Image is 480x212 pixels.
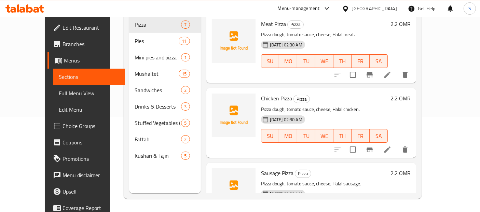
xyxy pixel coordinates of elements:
span: Pizza [294,95,310,103]
span: Menu disclaimer [63,171,120,179]
button: FR [352,54,370,68]
a: Coupons [47,134,125,151]
span: Coupons [63,138,120,146]
img: Chicken Pizza [212,94,256,137]
span: Kushari & Tajin [135,152,181,160]
a: Choice Groups [47,118,125,134]
span: Pies [135,37,179,45]
div: items [179,37,190,45]
div: Fattah2 [129,131,201,147]
span: Promotions [63,155,120,163]
button: SU [261,54,279,68]
span: TH [336,56,349,66]
p: Pizza dough, tomato sauce, cheese, Halal chicken. [261,105,388,114]
button: SA [370,54,388,68]
button: TU [297,129,315,143]
span: Choice Groups [63,122,120,130]
span: Chicken Pizza [261,93,292,103]
button: WE [315,129,333,143]
button: TH [333,54,352,68]
span: S [468,5,471,12]
button: TH [333,129,352,143]
span: 2 [181,87,189,94]
span: Sausage Pizza [261,168,293,178]
span: [DATE] 02:30 AM [267,42,305,48]
div: items [181,152,190,160]
button: WE [315,54,333,68]
span: TH [336,131,349,141]
a: Menus [47,52,125,69]
div: [GEOGRAPHIC_DATA] [352,5,397,12]
span: Edit Menu [59,105,120,114]
span: Pizza [135,20,181,29]
span: Mini pies and pizza [135,53,181,61]
span: SU [264,131,277,141]
button: SA [370,129,388,143]
button: delete [397,141,413,158]
span: Pizza [288,20,303,28]
img: Meat Pizza [212,19,256,63]
a: Edit Restaurant [47,19,125,36]
span: MO [282,131,294,141]
span: [DATE] 02:30 AM [267,116,305,123]
span: Coverage Report [63,204,120,212]
a: Menu disclaimer [47,167,125,183]
button: delete [397,67,413,83]
nav: Menu sections [129,14,201,167]
div: Pizza [293,95,310,103]
span: Menus [64,56,120,65]
span: Pizza [295,170,311,178]
span: FR [354,56,367,66]
button: MO [279,54,297,68]
div: items [181,86,190,94]
span: Select to update [346,68,360,82]
span: Select to update [346,142,360,157]
span: Sandwiches [135,86,181,94]
a: Full Menu View [53,85,125,101]
div: Sandwiches2 [129,82,201,98]
p: Pizza dough, tomato sauce, cheese, Halal meat. [261,30,388,39]
span: Stuffed Vegetables (Mahashi) [135,119,181,127]
a: Edit menu item [383,145,392,154]
span: Mushaltet [135,70,179,78]
a: Sections [53,69,125,85]
div: items [179,70,190,78]
div: Menu-management [278,4,320,13]
a: Upsell [47,183,125,200]
span: 11 [179,38,189,44]
span: 2 [181,136,189,143]
span: Full Menu View [59,89,120,97]
span: TU [300,131,313,141]
div: Pizza [295,170,311,178]
div: Fattah [135,135,181,143]
span: 1 [181,54,189,61]
span: 15 [179,71,189,77]
span: 5 [181,153,189,159]
div: items [181,119,190,127]
button: SU [261,129,279,143]
span: WE [318,56,331,66]
span: WE [318,131,331,141]
div: Mushaltet15 [129,66,201,82]
div: Mini pies and pizza1 [129,49,201,66]
div: items [181,135,190,143]
a: Branches [47,36,125,52]
span: SA [372,131,385,141]
div: Pizza7 [129,16,201,33]
span: SU [264,56,277,66]
span: Drinks & Desserts [135,102,181,111]
span: Edit Restaurant [63,24,120,32]
span: Upsell [63,187,120,196]
span: 7 [181,22,189,28]
button: TU [297,54,315,68]
div: Stuffed Vegetables (Mahashi)5 [129,115,201,131]
span: [DATE] 02:30 AM [267,191,305,197]
span: Branches [63,40,120,48]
